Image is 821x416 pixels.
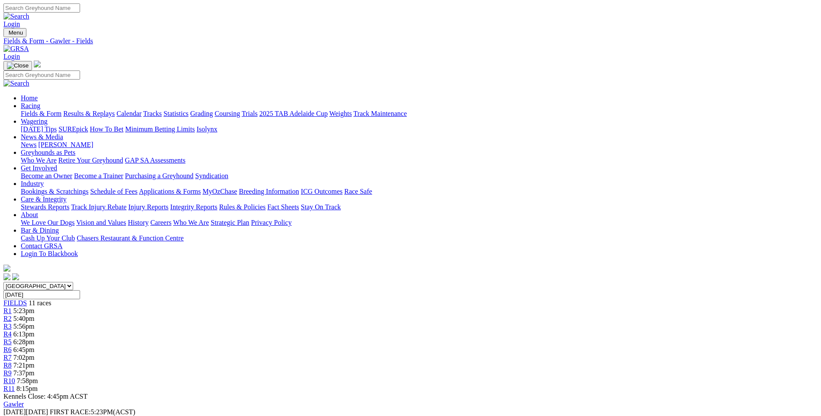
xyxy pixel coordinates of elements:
[251,219,292,226] a: Privacy Policy
[21,133,63,141] a: News & Media
[21,227,59,234] a: Bar & Dining
[3,299,27,307] a: FIELDS
[50,408,135,416] span: 5:23PM(ACST)
[3,377,15,384] a: R10
[71,203,126,211] a: Track Injury Rebate
[128,203,168,211] a: Injury Reports
[354,110,407,117] a: Track Maintenance
[3,323,12,330] a: R3
[13,323,35,330] span: 5:56pm
[21,172,818,180] div: Get Involved
[3,37,818,45] a: Fields & Form - Gawler - Fields
[21,234,75,242] a: Cash Up Your Club
[21,149,75,156] a: Greyhounds as Pets
[3,346,12,353] a: R6
[125,157,186,164] a: GAP SA Assessments
[139,188,201,195] a: Applications & Forms
[3,354,12,361] a: R7
[239,188,299,195] a: Breeding Information
[21,110,61,117] a: Fields & Form
[196,125,217,133] a: Isolynx
[329,110,352,117] a: Weights
[3,369,12,377] span: R9
[21,110,818,118] div: Racing
[203,188,237,195] a: MyOzChase
[116,110,142,117] a: Calendar
[16,385,38,392] span: 8:15pm
[3,330,12,338] a: R4
[3,362,12,369] a: R8
[3,385,15,392] a: R11
[21,157,818,164] div: Greyhounds as Pets
[21,180,44,187] a: Industry
[12,273,19,280] img: twitter.svg
[241,110,258,117] a: Trials
[3,20,20,28] a: Login
[219,203,266,211] a: Rules & Policies
[21,172,72,179] a: Become an Owner
[21,141,36,148] a: News
[3,408,48,416] span: [DATE]
[215,110,240,117] a: Coursing
[21,125,818,133] div: Wagering
[3,80,29,87] img: Search
[3,315,12,322] a: R2
[77,234,184,242] a: Chasers Restaurant & Function Centre
[21,203,69,211] a: Stewards Reports
[21,118,48,125] a: Wagering
[259,110,328,117] a: 2025 TAB Adelaide Cup
[267,203,299,211] a: Fact Sheets
[74,172,123,179] a: Become a Trainer
[21,219,818,227] div: About
[21,125,57,133] a: [DATE] Tips
[3,45,29,53] img: GRSA
[211,219,249,226] a: Strategic Plan
[21,141,818,149] div: News & Media
[3,408,26,416] span: [DATE]
[38,141,93,148] a: [PERSON_NAME]
[13,307,35,314] span: 5:23pm
[195,172,228,179] a: Syndication
[3,273,10,280] img: facebook.svg
[21,242,62,250] a: Contact GRSA
[13,330,35,338] span: 6:13pm
[21,188,88,195] a: Bookings & Scratchings
[164,110,189,117] a: Statistics
[50,408,90,416] span: FIRST RACE:
[9,29,23,36] span: Menu
[21,188,818,195] div: Industry
[21,250,78,257] a: Login To Blackbook
[3,338,12,346] a: R5
[21,157,57,164] a: Who We Are
[21,219,74,226] a: We Love Our Dogs
[3,393,87,400] span: Kennels Close: 4:45pm ACST
[21,195,67,203] a: Care & Integrity
[125,172,193,179] a: Purchasing a Greyhound
[17,377,38,384] span: 7:58pm
[301,188,342,195] a: ICG Outcomes
[3,307,12,314] span: R1
[13,346,35,353] span: 6:45pm
[34,61,41,67] img: logo-grsa-white.png
[13,362,35,369] span: 7:21pm
[13,354,35,361] span: 7:02pm
[301,203,341,211] a: Stay On Track
[7,62,29,69] img: Close
[21,211,38,218] a: About
[21,94,38,102] a: Home
[3,70,80,80] input: Search
[76,219,126,226] a: Vision and Values
[3,13,29,20] img: Search
[3,28,26,37] button: Toggle navigation
[13,369,35,377] span: 7:37pm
